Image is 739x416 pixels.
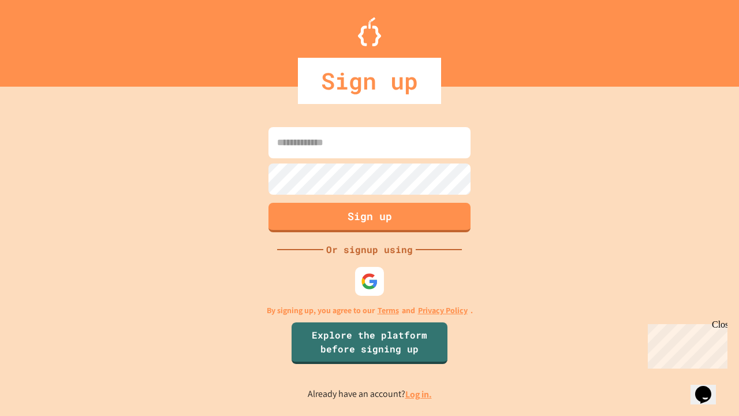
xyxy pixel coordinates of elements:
[5,5,80,73] div: Chat with us now!Close
[308,387,432,402] p: Already have an account?
[691,370,727,404] iframe: chat widget
[268,203,471,232] button: Sign up
[298,58,441,104] div: Sign up
[267,304,473,317] p: By signing up, you agree to our and .
[405,388,432,400] a: Log in.
[361,273,378,290] img: google-icon.svg
[358,17,381,46] img: Logo.svg
[643,320,727,369] iframe: chat widget
[418,304,468,317] a: Privacy Policy
[292,322,447,364] a: Explore the platform before signing up
[378,304,399,317] a: Terms
[323,243,416,257] div: Or signup using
